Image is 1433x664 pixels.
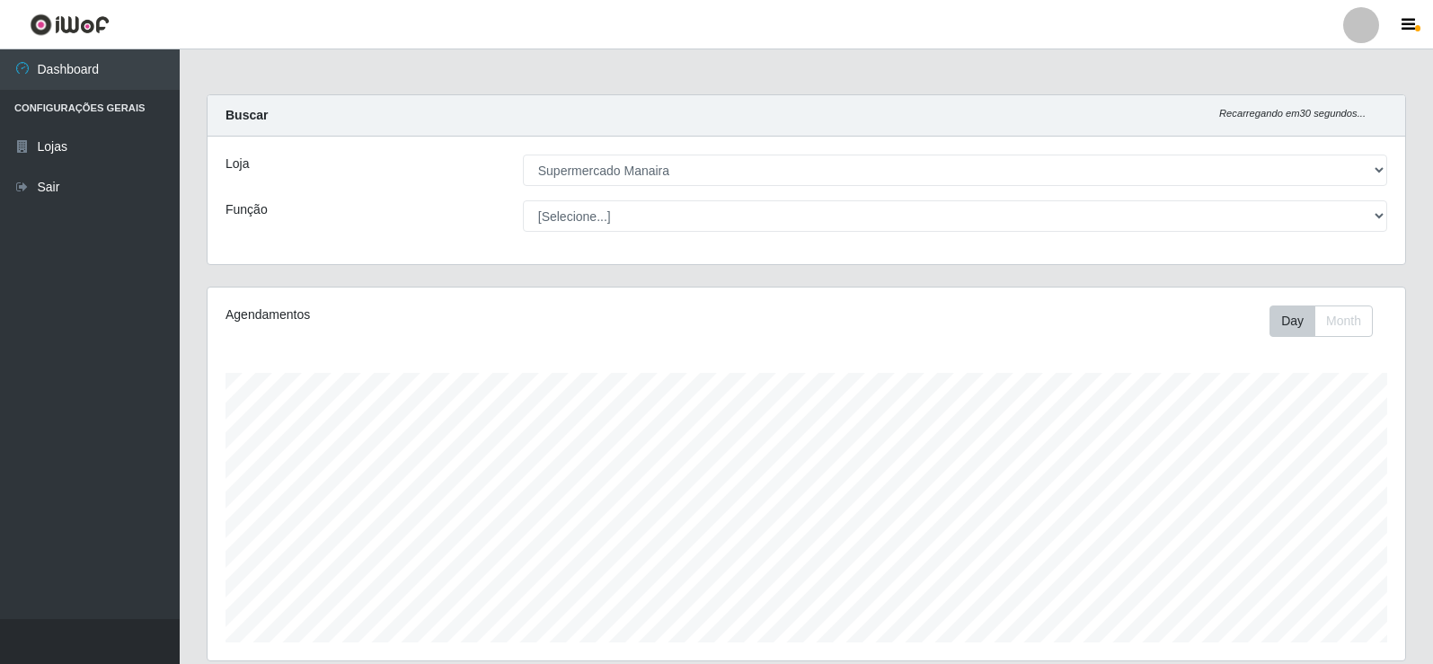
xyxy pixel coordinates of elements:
[226,200,268,219] label: Função
[226,108,268,122] strong: Buscar
[1269,305,1315,337] button: Day
[1219,108,1366,119] i: Recarregando em 30 segundos...
[30,13,110,36] img: CoreUI Logo
[226,155,249,173] label: Loja
[1269,305,1387,337] div: Toolbar with button groups
[226,305,694,324] div: Agendamentos
[1314,305,1373,337] button: Month
[1269,305,1373,337] div: First group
